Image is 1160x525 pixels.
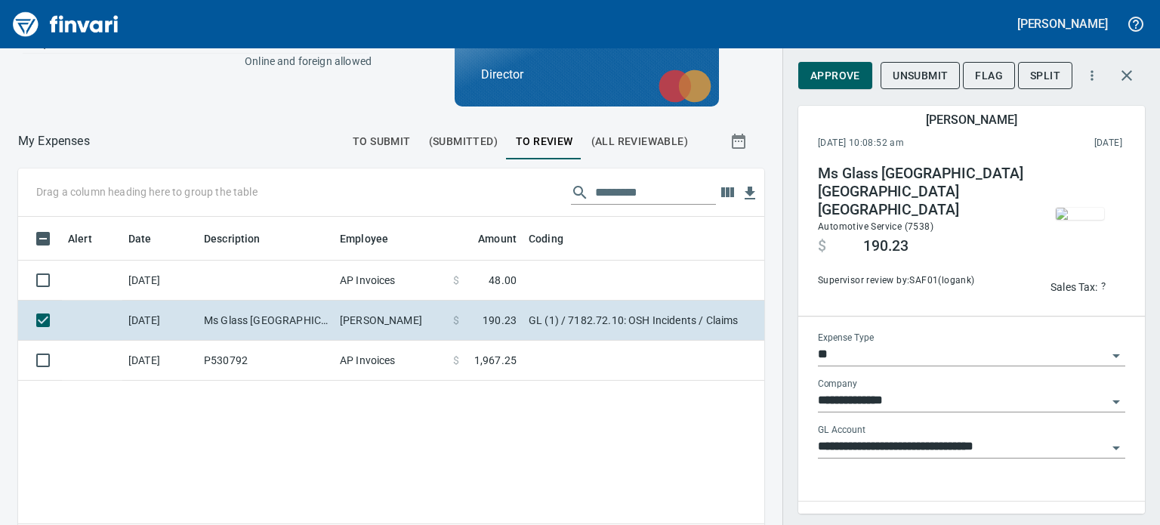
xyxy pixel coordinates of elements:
[818,273,1023,289] span: Supervisor review by: SAF01 (logank)
[818,136,999,151] span: [DATE] 10:08:52 am
[334,301,447,341] td: [PERSON_NAME]
[818,237,826,255] span: $
[334,341,447,381] td: AP Invoices
[1056,208,1104,220] img: receipts%2Ftapani%2F2025-08-20%2FdRpUsGKtE1VAZva1IzDehDEVc863__cdauYUSOzGjIBDBFXrJZ_1.jpg
[1109,57,1145,94] button: Close transaction
[651,62,719,110] img: mastercard.svg
[1030,66,1060,85] span: Split
[893,66,948,85] span: Unsubmit
[1013,12,1112,36] button: [PERSON_NAME]
[204,230,280,248] span: Description
[818,380,857,389] label: Company
[68,230,92,248] span: Alert
[1075,59,1109,92] button: More
[1050,279,1098,295] p: Sales Tax:
[353,132,411,151] span: To Submit
[523,301,900,341] td: GL (1) / 7182.72.10: OSH Incidents / Claims
[1018,62,1072,90] button: Split
[810,66,860,85] span: Approve
[818,165,1023,219] h4: Ms Glass [GEOGRAPHIC_DATA] [GEOGRAPHIC_DATA] [GEOGRAPHIC_DATA]
[999,136,1122,151] span: This charge was settled by the merchant and appears on the 2025/08/09 statement.
[1017,16,1108,32] h5: [PERSON_NAME]
[1106,345,1127,366] button: Open
[8,54,372,69] p: Online and foreign allowed
[18,132,90,150] p: My Expenses
[122,301,198,341] td: [DATE]
[716,123,764,159] button: Show transactions within a particular date range
[18,132,90,150] nav: breadcrumb
[739,182,761,205] button: Download Table
[198,301,334,341] td: Ms Glass [GEOGRAPHIC_DATA] [GEOGRAPHIC_DATA] [GEOGRAPHIC_DATA]
[818,426,865,435] label: GL Account
[881,62,960,90] button: Unsubmit
[1047,275,1109,298] button: Sales Tax:?
[483,313,517,328] span: 190.23
[716,181,739,204] button: Choose columns to display
[529,230,563,248] span: Coding
[68,230,112,248] span: Alert
[926,112,1017,128] h5: [PERSON_NAME]
[340,230,388,248] span: Employee
[1106,391,1127,412] button: Open
[198,341,334,381] td: P530792
[334,261,447,301] td: AP Invoices
[591,132,688,151] span: (All Reviewable)
[429,132,498,151] span: (Submitted)
[818,221,933,232] span: Automotive Service (7538)
[489,273,517,288] span: 48.00
[122,261,198,301] td: [DATE]
[340,230,408,248] span: Employee
[798,62,872,90] button: Approve
[36,184,258,199] p: Drag a column heading here to group the table
[818,334,874,343] label: Expense Type
[204,230,261,248] span: Description
[975,66,1003,85] span: Flag
[453,353,459,368] span: $
[1101,278,1106,295] span: ?
[128,230,171,248] span: Date
[963,62,1015,90] button: Flag
[478,230,517,248] span: Amount
[474,353,517,368] span: 1,967.25
[863,237,909,255] span: 190.23
[453,313,459,328] span: $
[128,230,152,248] span: Date
[458,230,517,248] span: Amount
[122,341,198,381] td: [DATE]
[481,66,693,84] p: Director
[516,132,573,151] span: To Review
[9,6,122,42] img: Finvari
[529,230,583,248] span: Coding
[1101,278,1106,295] span: Unable to determine tax
[1106,437,1127,459] button: Open
[453,273,459,288] span: $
